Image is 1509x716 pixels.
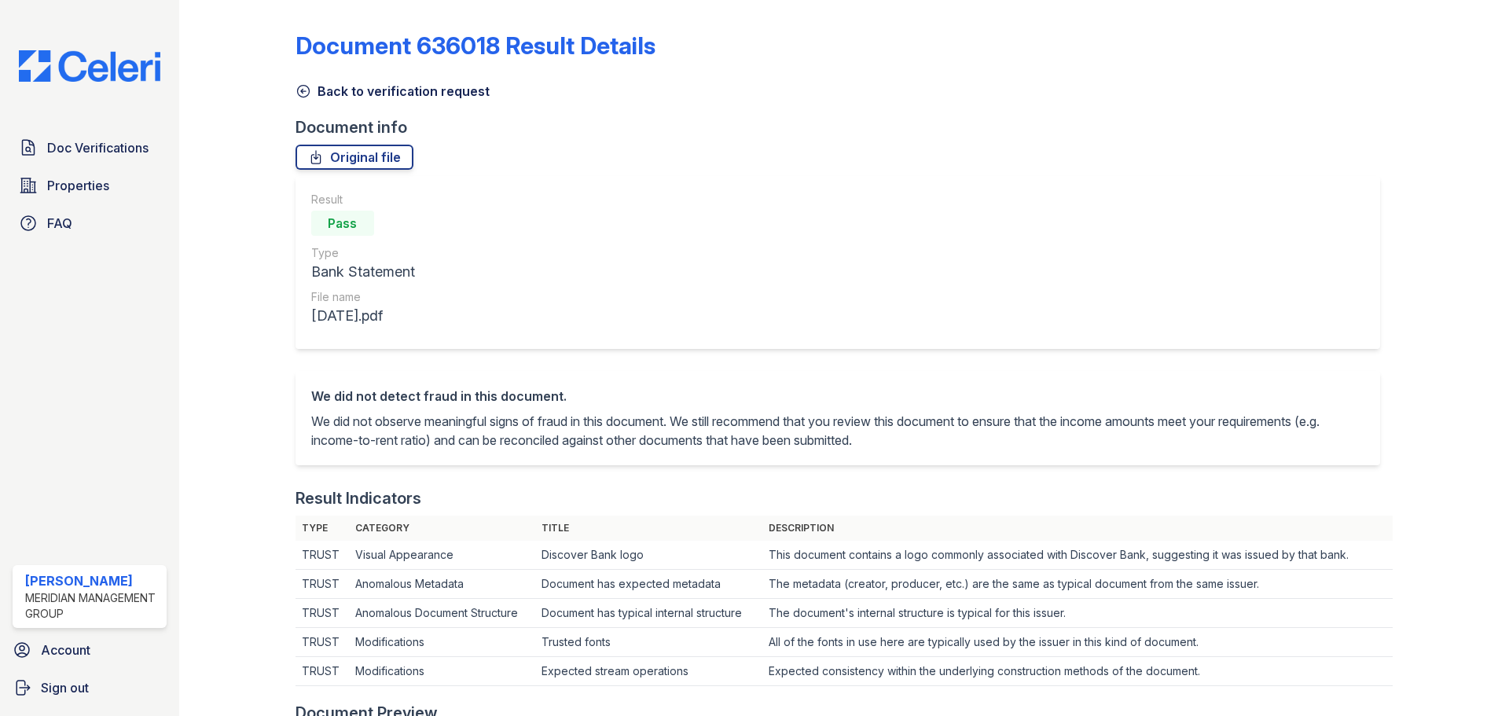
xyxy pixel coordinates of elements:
div: [DATE].pdf [311,305,415,327]
th: Category [349,516,535,541]
div: Document info [296,116,1393,138]
a: Original file [296,145,413,170]
td: Discover Bank logo [535,541,762,570]
td: TRUST [296,599,349,628]
div: Type [311,245,415,261]
th: Title [535,516,762,541]
td: TRUST [296,570,349,599]
span: Properties [47,176,109,195]
td: The document's internal structure is typical for this issuer. [762,599,1393,628]
div: Bank Statement [311,261,415,283]
span: Sign out [41,678,89,697]
a: Account [6,634,173,666]
td: Document has typical internal structure [535,599,762,628]
td: Trusted fonts [535,628,762,657]
img: CE_Logo_Blue-a8612792a0a2168367f1c8372b55b34899dd931a85d93a1a3d3e32e68fde9ad4.png [6,50,173,82]
a: Properties [13,170,167,201]
div: We did not detect fraud in this document. [311,387,1364,406]
td: Modifications [349,657,535,686]
span: Doc Verifications [47,138,149,157]
td: TRUST [296,657,349,686]
td: All of the fonts in use here are typically used by the issuer in this kind of document. [762,628,1393,657]
div: Meridian Management Group [25,590,160,622]
td: TRUST [296,628,349,657]
div: Pass [311,211,374,236]
div: Result Indicators [296,487,421,509]
a: FAQ [13,207,167,239]
td: Expected consistency within the underlying construction methods of the document. [762,657,1393,686]
a: Document 636018 Result Details [296,31,655,60]
span: Account [41,641,90,659]
td: Anomalous Document Structure [349,599,535,628]
th: Description [762,516,1393,541]
td: This document contains a logo commonly associated with Discover Bank, suggesting it was issued by... [762,541,1393,570]
td: Visual Appearance [349,541,535,570]
div: Result [311,192,415,207]
td: Document has expected metadata [535,570,762,599]
td: Expected stream operations [535,657,762,686]
a: Doc Verifications [13,132,167,163]
div: [PERSON_NAME] [25,571,160,590]
th: Type [296,516,349,541]
a: Sign out [6,672,173,703]
div: File name [311,289,415,305]
td: The metadata (creator, producer, etc.) are the same as typical document from the same issuer. [762,570,1393,599]
td: Anomalous Metadata [349,570,535,599]
span: FAQ [47,214,72,233]
td: TRUST [296,541,349,570]
p: We did not observe meaningful signs of fraud in this document. We still recommend that you review... [311,412,1364,450]
td: Modifications [349,628,535,657]
a: Back to verification request [296,82,490,101]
